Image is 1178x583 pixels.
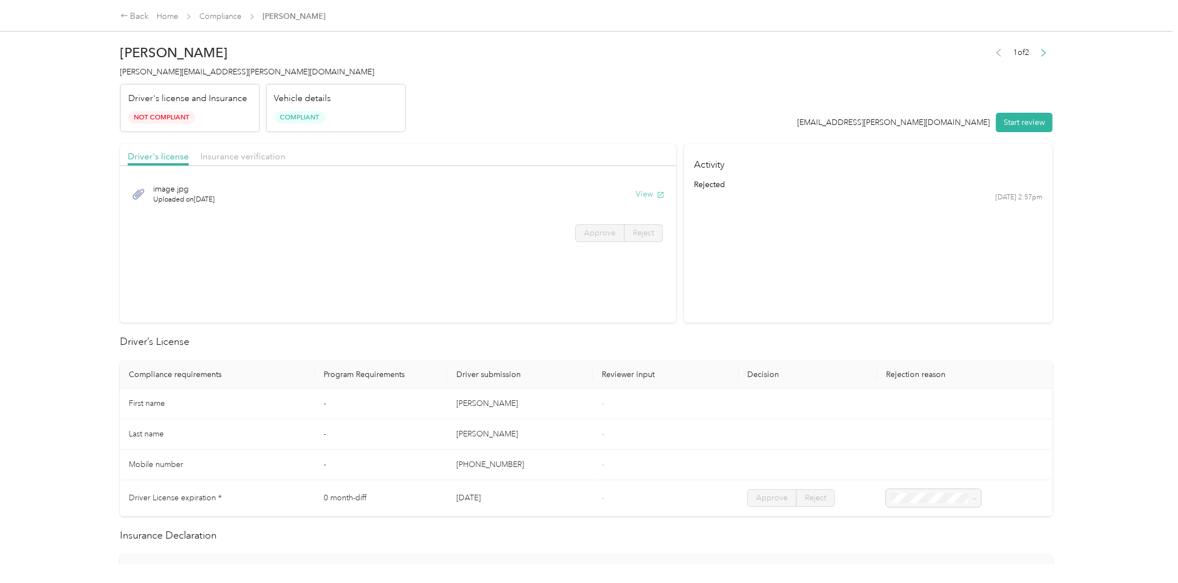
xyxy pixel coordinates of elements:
[120,528,1053,543] h2: Insurance Declaration
[315,419,447,450] td: -
[315,361,447,389] th: Program Requirements
[120,480,315,516] td: Driver License expiration *
[129,399,165,408] span: First name
[315,450,447,480] td: -
[738,361,877,389] th: Decision
[694,179,1043,190] div: rejected
[129,429,164,439] span: Last name
[805,493,826,502] span: Reject
[153,183,215,195] span: image.jpg
[315,389,447,419] td: -
[120,45,406,61] h2: [PERSON_NAME]
[120,67,374,77] span: [PERSON_NAME][EMAIL_ADDRESS][PERSON_NAME][DOMAIN_NAME]
[447,555,593,582] th: Driver submission
[633,228,654,238] span: Reject
[798,117,990,128] div: [EMAIL_ADDRESS][PERSON_NAME][DOMAIN_NAME]
[447,419,593,450] td: [PERSON_NAME]
[200,151,285,162] span: Insurance verification
[157,12,178,21] a: Home
[128,92,247,105] p: Driver's license and Insurance
[274,111,325,124] span: Compliant
[315,480,447,516] td: 0 month-diff
[120,361,315,389] th: Compliance requirements
[738,555,877,582] th: Decision
[120,334,1053,349] h2: Driver’s License
[877,555,1053,582] th: Rejection reason
[1013,47,1029,58] span: 1 of 2
[636,188,664,200] button: View
[315,555,447,582] th: Program Requirements
[263,11,325,22] span: [PERSON_NAME]
[602,493,604,502] span: -
[447,450,593,480] td: [PHONE_NUMBER]
[584,228,616,238] span: Approve
[756,493,788,502] span: Approve
[593,555,738,582] th: Reviewer input
[877,361,1053,389] th: Rejection reason
[129,460,183,469] span: Mobile number
[199,12,241,21] a: Compliance
[1116,521,1178,583] iframe: Everlance-gr Chat Button Frame
[447,389,593,419] td: [PERSON_NAME]
[128,111,195,124] span: Not Compliant
[602,460,604,469] span: -
[602,399,604,408] span: -
[602,429,604,439] span: -
[995,193,1043,203] time: [DATE] 2:57pm
[120,10,149,23] div: Back
[593,361,738,389] th: Reviewer input
[120,450,315,480] td: Mobile number
[996,113,1053,132] button: Start review
[120,419,315,450] td: Last name
[128,151,189,162] span: Driver's license
[120,389,315,419] td: First name
[274,92,331,105] p: Vehicle details
[129,493,221,502] span: Driver License expiration *
[447,480,593,516] td: [DATE]
[684,144,1053,179] h4: Activity
[447,361,593,389] th: Driver submission
[120,555,315,582] th: Compliance requirements
[153,195,215,205] span: Uploaded on [DATE]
